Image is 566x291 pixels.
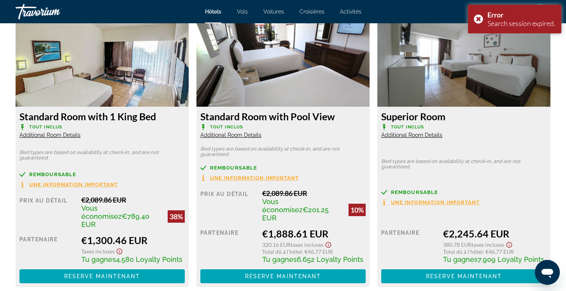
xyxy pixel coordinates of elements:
[443,241,471,248] span: 380.78 EUR
[64,273,140,279] span: Reserve maintenant
[200,165,366,171] a: Remboursable
[205,9,221,15] a: Hôtels
[381,111,547,122] h3: Superior Room
[210,175,299,180] span: Une information important
[381,228,437,263] div: Partenaire
[530,3,550,20] button: User Menu
[262,248,302,255] span: Total dû à l'hôtel
[391,200,480,205] span: Une information important
[81,248,115,255] span: Taxes incluses
[81,255,116,263] span: Tu gagnes
[340,9,361,15] a: Activités
[443,248,547,255] div: : €46.77 EUR
[262,197,303,214] span: Vous économisez
[200,132,261,138] span: Additional Room Details
[200,111,366,122] h3: Standard Room with Pool View
[81,204,122,220] span: Vous économisez
[19,132,81,138] span: Additional Room Details
[324,239,333,248] button: Show Taxes and Fees disclaimer
[196,10,370,107] img: d5eed373-9e5a-4c91-8cf0-2d42cc2ce335.jpeg
[200,269,366,283] button: Reserve maintenant
[443,248,483,255] span: Total dû à l'hôtel
[200,146,366,157] p: Bed types are based on availability at check-in, and are not guaranteed.
[535,260,560,285] iframe: Bouton de lancement de la fenêtre de messagerie
[478,255,544,263] span: 7,909 Loyalty Points
[381,269,547,283] button: Reserve maintenant
[262,248,366,255] div: : €46.77 EUR
[200,189,256,222] div: Prix au détail
[16,2,93,22] a: Travorium
[487,10,555,19] div: Error
[297,255,363,263] span: 6,652 Loyalty Points
[81,196,185,204] div: €2,089.86 EUR
[19,234,75,263] div: Partenaire
[300,9,324,15] a: Croisières
[19,269,185,283] button: Reserve maintenant
[19,111,185,122] h3: Standard Room with 1 King Bed
[210,125,243,130] span: Tout inclus
[168,210,185,223] div: 38%
[81,234,185,246] div: €1,300.46 EUR
[381,159,547,170] p: Bed types are based on availability at check-in, and are not guaranteed.
[505,239,514,248] button: Show Taxes and Fees disclaimer
[377,10,550,107] img: 57021d66-0381-4aa6-8945-3aba3e3a9d30.jpeg
[81,212,149,229] span: €789.40 EUR
[200,228,256,263] div: Partenaire
[115,246,124,255] button: Show Taxes and Fees disclaimer
[262,228,366,239] div: €1,888.61 EUR
[200,175,299,181] button: Une information important
[443,228,547,239] div: €2,245.64 EUR
[381,199,480,206] button: Une information important
[116,255,182,263] span: 4,580 Loyalty Points
[262,241,291,248] span: 320.16 EUR
[349,204,366,216] div: 10%
[263,9,284,15] a: Voitures
[210,165,257,170] span: Remboursable
[16,10,189,107] img: b597a7f1-4dbe-4887-b321-096e2070ece9.jpeg
[19,150,185,161] p: Bed types are based on availability at check-in, and are not guaranteed.
[391,125,424,130] span: Tout inclus
[29,172,76,177] span: Remboursable
[29,125,62,130] span: Tout inclus
[381,189,547,195] a: Remboursable
[471,241,505,248] span: Taxes incluses
[426,273,502,279] span: Reserve maintenant
[291,241,324,248] span: Taxes incluses
[262,255,297,263] span: Tu gagnes
[262,206,329,222] span: €201.25 EUR
[443,255,478,263] span: Tu gagnes
[237,9,248,15] a: Vols
[381,132,442,138] span: Additional Room Details
[29,182,118,187] span: Une information important
[487,19,555,28] div: Search session expired.
[19,181,118,188] button: Une information important
[391,190,438,195] span: Remboursable
[19,171,185,177] a: Remboursable
[262,189,366,197] div: €2,089.86 EUR
[245,273,321,279] span: Reserve maintenant
[19,196,75,229] div: Prix au détail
